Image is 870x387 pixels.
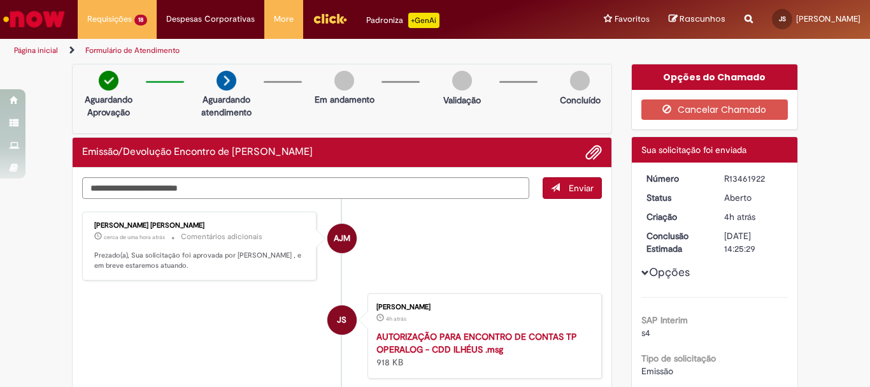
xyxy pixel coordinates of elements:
[637,172,715,185] dt: Número
[408,13,439,28] p: +GenAi
[134,15,147,26] span: 18
[779,15,786,23] span: JS
[641,314,688,326] b: SAP Interim
[680,13,725,25] span: Rascunhos
[632,64,798,90] div: Opções do Chamado
[315,93,374,106] p: Em andamento
[104,233,165,241] span: cerca de uma hora atrás
[181,231,262,242] small: Comentários adicionais
[724,230,783,255] div: [DATE] 14:25:29
[313,9,347,28] img: click_logo_yellow_360x200.png
[82,147,313,158] h2: Emissão/Devolução Encontro de Contas Fornecedor Histórico de tíquete
[724,172,783,185] div: R13461922
[386,315,406,323] span: 4h atrás
[641,99,788,120] button: Cancelar Chamado
[327,305,357,335] div: Joao Victor Magalhaes Feliciano Dos Santos
[637,191,715,204] dt: Status
[334,71,354,91] img: img-circle-grey.png
[560,94,601,106] p: Concluído
[99,71,118,91] img: check-circle-green.png
[14,45,58,55] a: Página inicial
[724,211,755,223] time: 29/08/2025 11:37:44
[94,251,306,270] p: Prezado(a), Sua solicitação foi aprovada por [PERSON_NAME] , e em breve estaremos atuando.
[87,13,132,26] span: Requisições
[543,177,602,199] button: Enviar
[724,210,783,223] div: 29/08/2025 11:37:44
[386,315,406,323] time: 29/08/2025 12:15:33
[376,303,588,311] div: [PERSON_NAME]
[637,210,715,223] dt: Criação
[724,211,755,223] span: 4h atrás
[669,13,725,26] a: Rascunhos
[334,223,350,254] span: AJM
[104,233,165,241] time: 29/08/2025 14:47:34
[585,144,602,161] button: Adicionar anexos
[615,13,650,26] span: Favoritos
[85,45,180,55] a: Formulário de Atendimento
[217,71,236,91] img: arrow-next.png
[569,182,594,194] span: Enviar
[166,13,255,26] span: Despesas Corporativas
[376,331,577,355] a: AUTORIZAÇÃO PARA ENCONTRO DE CONTAS TP OPERALOG - CDD ILHÉUS .msg
[196,93,257,119] p: Aguardando atendimento
[1,6,67,32] img: ServiceNow
[274,13,294,26] span: More
[641,327,650,339] span: s4
[337,305,346,335] span: JS
[724,191,783,204] div: Aberto
[443,94,481,106] p: Validação
[641,353,716,364] b: Tipo de solicitação
[637,230,715,255] dt: Conclusão Estimada
[78,93,139,119] p: Aguardando Aprovação
[366,13,439,28] div: Padroniza
[452,71,472,91] img: img-circle-grey.png
[82,177,529,199] textarea: Digite sua mensagem aqui...
[376,330,588,369] div: 918 KB
[327,224,357,253] div: Adams Johnson Melo Lima
[10,39,571,62] ul: Trilhas de página
[796,13,860,24] span: [PERSON_NAME]
[641,365,673,377] span: Emissão
[94,222,306,230] div: [PERSON_NAME] [PERSON_NAME]
[641,144,746,156] span: Sua solicitação foi enviada
[570,71,590,91] img: img-circle-grey.png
